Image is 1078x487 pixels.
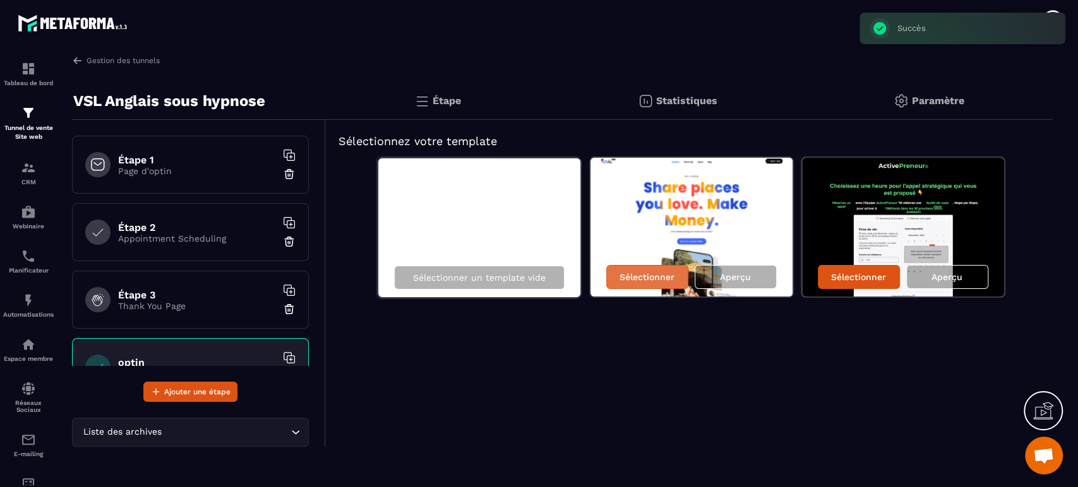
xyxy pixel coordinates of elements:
[118,221,276,233] h6: Étape 2
[3,52,54,96] a: formationformationTableau de bord
[414,93,429,109] img: bars.0d591741.svg
[118,233,276,243] p: Appointment Scheduling
[72,55,160,66] a: Gestion des tunnels
[73,88,265,114] p: VSL Anglais sous hypnose
[3,239,54,283] a: schedulerschedulerPlanificateur
[3,355,54,362] p: Espace membre
[72,55,83,66] img: arrow
[21,337,36,352] img: automations
[72,418,309,447] div: Search for option
[3,151,54,195] a: formationformationCRM
[3,195,54,239] a: automationsautomationsWebinaire
[3,179,54,185] p: CRM
[3,327,54,372] a: automationsautomationsEspace membre
[118,356,276,368] h6: optin
[894,93,909,109] img: setting-gr.5f69749f.svg
[656,95,717,107] p: Statistiques
[21,293,36,308] img: automations
[21,160,36,175] img: formation
[3,423,54,467] a: emailemailE-mailing
[118,301,276,311] p: Thank You Page
[638,93,653,109] img: stats.20deebd0.svg
[18,11,131,35] img: logo
[21,432,36,447] img: email
[143,382,237,402] button: Ajouter une étape
[413,273,546,283] p: Sélectionner un template vide
[720,272,751,282] p: Aperçu
[118,154,276,166] h6: Étape 1
[164,425,288,439] input: Search for option
[3,372,54,423] a: social-networksocial-networkRéseaux Sociaux
[3,311,54,318] p: Automatisations
[620,272,674,282] p: Sélectionner
[283,235,296,248] img: trash
[118,166,276,176] p: Page d'optin
[433,95,461,107] p: Étape
[931,272,962,282] p: Aperçu
[831,272,886,282] p: Sélectionner
[21,204,36,220] img: automations
[912,95,964,107] p: Paramètre
[3,450,54,457] p: E-mailing
[3,124,54,141] p: Tunnel de vente Site web
[1025,437,1063,474] div: Ouvrir le chat
[118,289,276,301] h6: Étape 3
[590,158,793,296] img: image
[338,132,1040,150] h5: Sélectionnez votre template
[21,381,36,396] img: social-network
[802,158,1004,296] img: image
[21,61,36,76] img: formation
[3,399,54,413] p: Réseaux Sociaux
[283,303,296,315] img: trash
[21,249,36,264] img: scheduler
[164,385,231,398] span: Ajouter une étape
[283,168,296,180] img: trash
[3,223,54,230] p: Webinaire
[21,105,36,120] img: formation
[3,267,54,274] p: Planificateur
[80,425,164,439] span: Liste des archives
[3,96,54,151] a: formationformationTunnel de vente Site web
[3,79,54,86] p: Tableau de bord
[3,283,54,327] a: automationsautomationsAutomatisations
